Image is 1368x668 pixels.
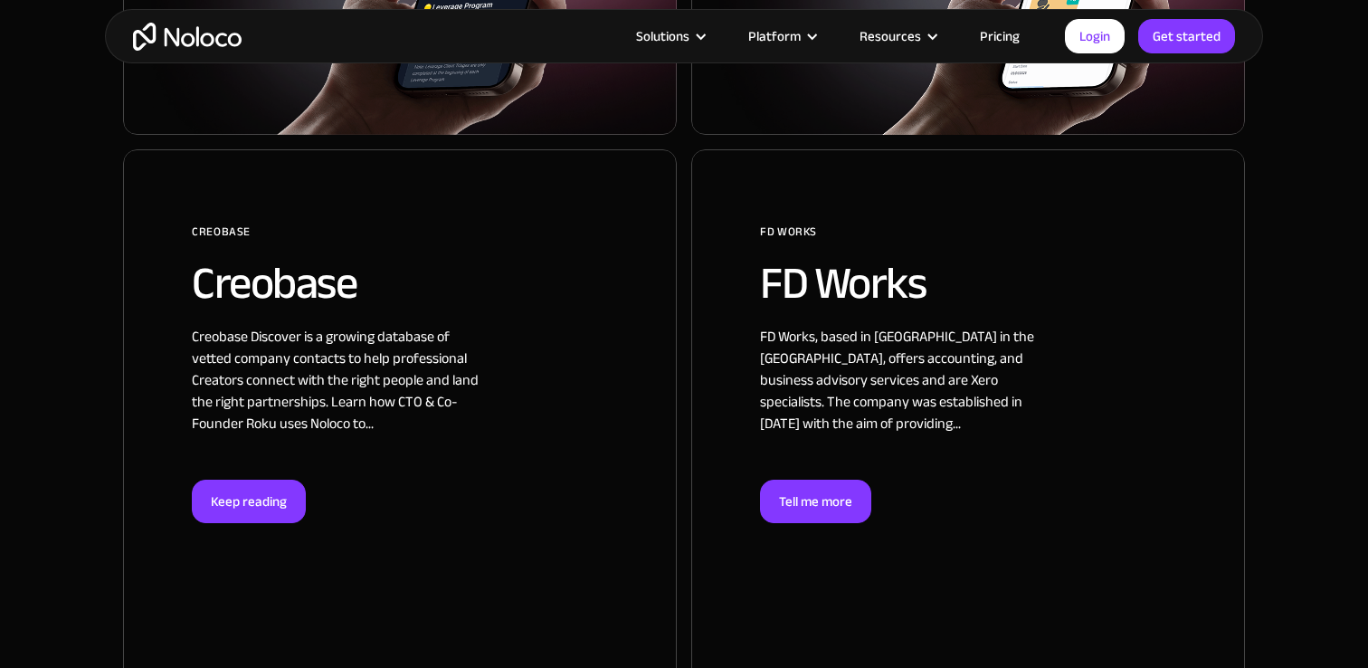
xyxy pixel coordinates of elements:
[957,24,1042,48] a: Pricing
[613,24,726,48] div: Solutions
[133,23,242,51] a: home
[1138,19,1235,53] a: Get started
[636,24,689,48] div: Solutions
[837,24,957,48] div: Resources
[1065,19,1125,53] a: Login
[748,24,801,48] div: Platform
[860,24,921,48] div: Resources
[726,24,837,48] div: Platform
